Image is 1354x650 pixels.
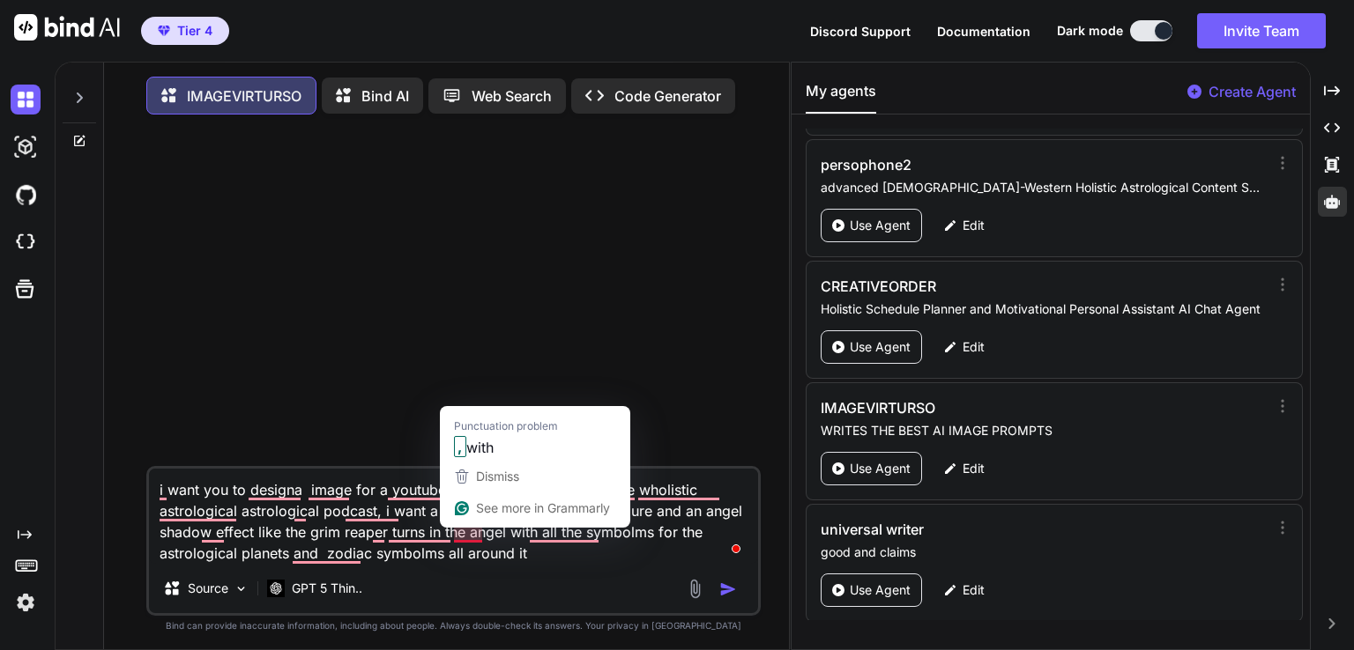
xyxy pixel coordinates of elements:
[806,80,876,114] button: My agents
[821,154,1134,175] h3: persophone2
[11,132,41,162] img: darkAi-studio
[963,581,985,599] p: Edit
[187,85,301,107] p: IMAGEVIRTURSO
[1197,13,1326,48] button: Invite Team
[11,180,41,210] img: githubDark
[472,85,552,107] p: Web Search
[267,580,285,596] img: GPT 5 Thinking High
[937,24,1030,39] span: Documentation
[614,85,721,107] p: Code Generator
[1057,22,1123,40] span: Dark mode
[821,519,1134,540] h3: universal writer
[821,300,1268,318] p: Holistic Schedule Planner and Motivational Personal Assistant AI Chat Agent
[821,422,1268,439] p: WRITES THE BEST AI IMAGE PROMPTS
[821,397,1134,418] h3: IMAGEVIRTURSO
[11,227,41,257] img: cloudideIcon
[821,543,1268,561] p: good and claims
[14,14,120,41] img: Bind AI
[1209,81,1296,102] p: Create Agent
[850,217,911,234] p: Use Agent
[11,85,41,114] img: darkChat
[146,619,761,632] p: Bind can provide inaccurate information, including about people. Always double-check its answers....
[810,24,911,39] span: Discord Support
[850,460,911,477] p: Use Agent
[234,581,249,596] img: Pick Models
[158,26,170,36] img: premium
[821,276,1134,297] h3: CREATIVEORDER
[11,587,41,617] img: settings
[850,338,911,356] p: Use Agent
[937,22,1030,41] button: Documentation
[177,22,212,40] span: Tier 4
[963,460,985,477] p: Edit
[963,338,985,356] p: Edit
[141,17,229,45] button: premiumTier 4
[188,580,228,597] p: Source
[821,179,1268,196] p: advanced [DEMOGRAPHIC_DATA]-Western Holistic Astrological Content Specialist
[361,85,409,107] p: Bind AI
[810,22,911,41] button: Discord Support
[685,579,705,599] img: attachment
[850,581,911,599] p: Use Agent
[963,217,985,234] p: Edit
[292,580,362,597] p: GPT 5 Thin..
[149,469,758,564] textarea: To enrich screen reader interactions, please activate Accessibility in Grammarly extension settings
[719,580,737,598] img: icon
